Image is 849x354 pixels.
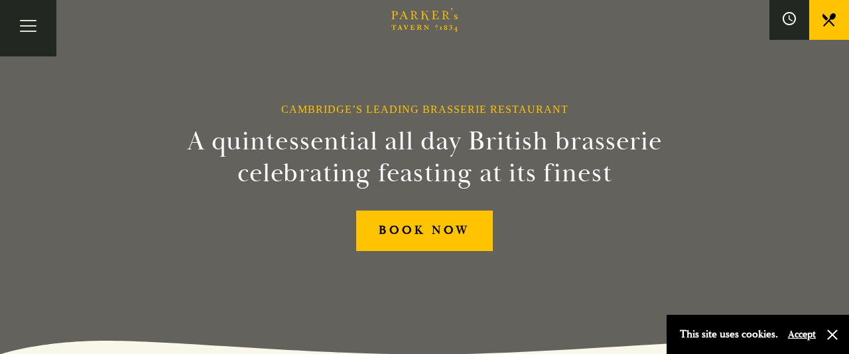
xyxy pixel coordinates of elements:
[122,126,727,189] h2: A quintessential all day British brasserie celebrating feasting at its finest
[826,328,839,341] button: Close and accept
[788,328,816,341] button: Accept
[356,211,493,251] a: BOOK NOW
[281,103,568,116] h1: Cambridge’s Leading Brasserie Restaurant
[680,325,778,344] p: This site uses cookies.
